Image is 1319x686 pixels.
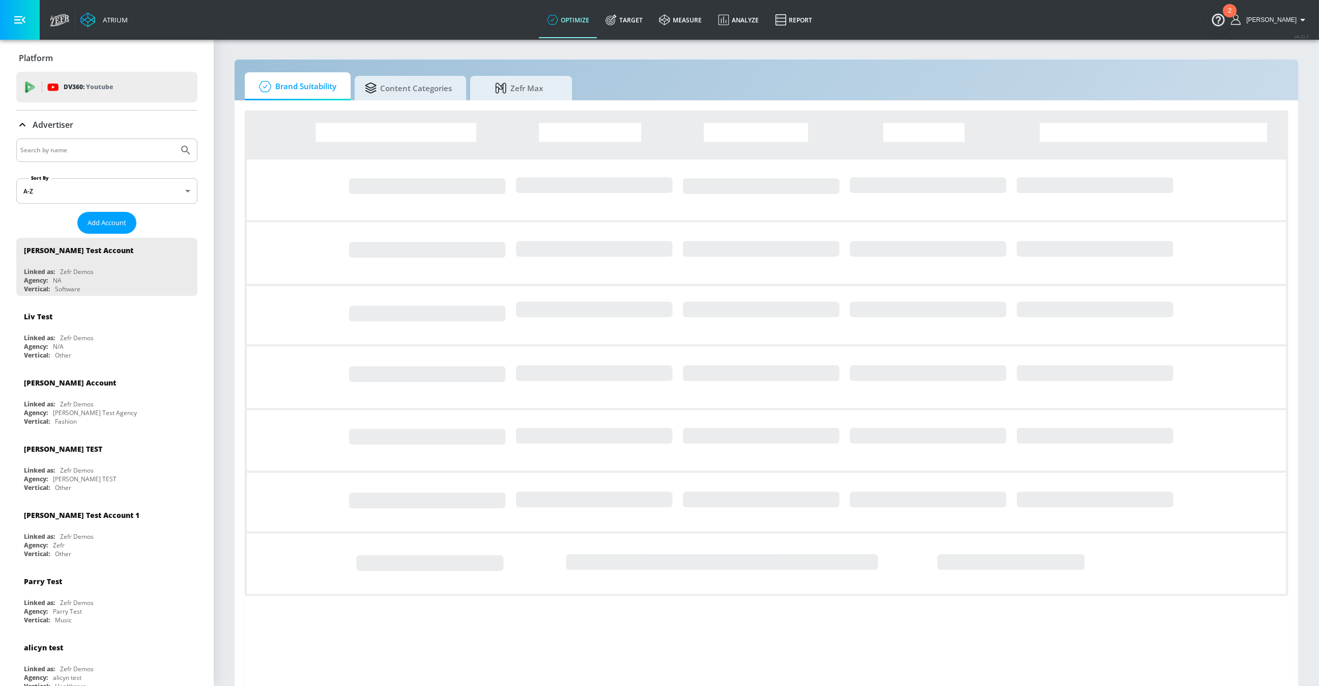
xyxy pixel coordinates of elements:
[1231,14,1309,26] button: [PERSON_NAME]
[53,475,117,483] div: [PERSON_NAME] TEST
[53,342,64,351] div: N/A
[86,81,113,92] p: Youtube
[16,238,197,296] div: [PERSON_NAME] Test AccountLinked as:Zefr DemosAgency:NAVertical:Software
[24,408,48,417] div: Agency:
[255,74,336,99] span: Brand Suitability
[1204,5,1232,34] button: Open Resource Center, 2 new notifications
[24,400,55,408] div: Linked as:
[1295,34,1309,39] span: v 4.22.2
[24,285,50,293] div: Vertical:
[24,444,102,454] div: [PERSON_NAME] TEST
[24,312,52,321] div: Liv Test
[24,673,48,682] div: Agency:
[24,475,48,483] div: Agency:
[24,607,48,616] div: Agency:
[16,370,197,428] div: [PERSON_NAME] AccountLinked as:Zefr DemosAgency:[PERSON_NAME] Test AgencyVertical:Fashion
[597,2,651,38] a: Target
[710,2,767,38] a: Analyze
[539,2,597,38] a: optimize
[767,2,820,38] a: Report
[365,76,452,100] span: Content Categories
[53,673,81,682] div: alicyn test
[55,550,71,558] div: Other
[16,44,197,72] div: Platform
[24,417,50,426] div: Vertical:
[24,541,48,550] div: Agency:
[33,119,73,130] p: Advertiser
[24,532,55,541] div: Linked as:
[53,408,137,417] div: [PERSON_NAME] Test Agency
[55,351,71,360] div: Other
[53,541,65,550] div: Zefr
[60,334,94,342] div: Zefr Demos
[53,276,62,285] div: NA
[24,276,48,285] div: Agency:
[55,417,77,426] div: Fashion
[24,665,55,673] div: Linked as:
[24,351,50,360] div: Vertical:
[77,212,136,234] button: Add Account
[24,378,116,388] div: [PERSON_NAME] Account
[24,334,55,342] div: Linked as:
[60,400,94,408] div: Zefr Demos
[60,532,94,541] div: Zefr Demos
[24,550,50,558] div: Vertical:
[88,217,126,229] span: Add Account
[16,304,197,362] div: Liv TestLinked as:Zefr DemosAgency:N/AVertical:Other
[60,267,94,276] div: Zefr Demos
[16,436,197,495] div: [PERSON_NAME] TESTLinked as:Zefr DemosAgency:[PERSON_NAME] TESTVertical:Other
[16,178,197,204] div: A-Z
[19,52,53,64] p: Platform
[24,342,48,351] div: Agency:
[1242,16,1297,23] span: login as: shannon.belforti@zefr.com
[24,267,55,276] div: Linked as:
[60,598,94,607] div: Zefr Demos
[53,607,82,616] div: Parry Test
[64,81,113,93] p: DV360:
[29,175,51,181] label: Sort By
[24,510,139,520] div: [PERSON_NAME] Test Account 1
[24,577,62,586] div: Parry Test
[24,616,50,624] div: Vertical:
[1228,11,1231,24] div: 2
[651,2,710,38] a: measure
[24,643,63,652] div: alicyn test
[24,483,50,492] div: Vertical:
[480,76,558,100] span: Zefr Max
[16,503,197,561] div: [PERSON_NAME] Test Account 1Linked as:Zefr DemosAgency:ZefrVertical:Other
[60,466,94,475] div: Zefr Demos
[55,616,72,624] div: Music
[20,144,175,157] input: Search by name
[55,483,71,492] div: Other
[80,12,128,28] a: Atrium
[24,598,55,607] div: Linked as:
[16,72,197,102] div: DV360: Youtube
[24,466,55,475] div: Linked as:
[16,569,197,627] div: Parry TestLinked as:Zefr DemosAgency:Parry TestVertical:Music
[55,285,80,293] div: Software
[99,15,128,24] div: Atrium
[16,111,197,139] div: Advertiser
[24,245,133,255] div: [PERSON_NAME] Test Account
[60,665,94,673] div: Zefr Demos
